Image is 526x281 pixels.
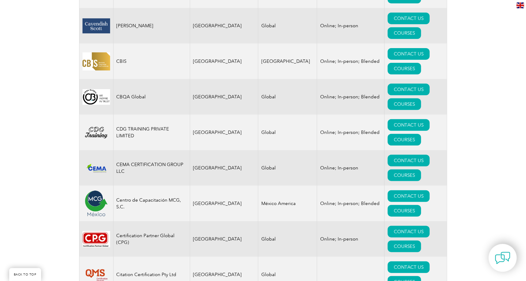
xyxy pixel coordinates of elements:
a: CONTACT US [388,119,430,131]
img: 07dbdeaf-5408-eb11-a813-000d3ae11abd-logo.jpg [83,52,110,70]
td: Online; In-person; Blended [317,79,385,115]
td: [GEOGRAPHIC_DATA] [190,115,258,150]
td: [GEOGRAPHIC_DATA] [190,221,258,257]
img: contact-chat.png [495,250,510,266]
img: feef57d9-ad92-e711-810d-c4346bc54034-logo.jpg [83,231,110,247]
a: COURSES [388,98,421,110]
a: CONTACT US [388,226,430,237]
td: [GEOGRAPHIC_DATA] [190,44,258,79]
td: CBQA Global [113,79,190,115]
td: Global [258,150,317,186]
a: CONTACT US [388,190,430,202]
td: CBIS [113,44,190,79]
td: Online; In-person [317,8,385,44]
td: Online; In-person; Blended [317,186,385,221]
a: BACK TO TOP [9,268,41,281]
td: [PERSON_NAME] [113,8,190,44]
a: CONTACT US [388,155,430,166]
td: [GEOGRAPHIC_DATA] [190,8,258,44]
img: 6f6ba32e-03e9-eb11-bacb-00224814b282-logo.png [83,89,110,105]
a: CONTACT US [388,48,430,60]
a: COURSES [388,169,421,181]
td: CEMA CERTIFICATION GROUP LLC [113,150,190,186]
td: [GEOGRAPHIC_DATA] [190,79,258,115]
td: Online; In-person [317,150,385,186]
a: CONTACT US [388,13,430,24]
a: COURSES [388,241,421,252]
td: [GEOGRAPHIC_DATA] [258,44,317,79]
td: Global [258,79,317,115]
td: Centro de Capacitación MCG, S.C. [113,186,190,221]
td: [GEOGRAPHIC_DATA] [190,186,258,221]
td: Certification Partner Global (CPG) [113,221,190,257]
a: COURSES [388,27,421,39]
td: Online; In-person; Blended [317,115,385,150]
a: COURSES [388,63,421,74]
td: Global [258,115,317,150]
img: en [516,2,524,8]
a: CONTACT US [388,84,430,95]
img: f4e4f87f-e3f1-ee11-904b-002248931104-logo.png [83,161,110,175]
td: Global [258,221,317,257]
td: [GEOGRAPHIC_DATA] [190,150,258,186]
td: México America [258,186,317,221]
td: CDG TRAINING PRIVATE LIMITED [113,115,190,150]
td: Global [258,8,317,44]
td: Online; In-person; Blended [317,44,385,79]
img: 21edb52b-d01a-eb11-a813-000d3ae11abd-logo.png [83,190,110,217]
img: 58800226-346f-eb11-a812-00224815377e-logo.png [83,18,110,33]
img: 25ebede5-885b-ef11-bfe3-000d3ad139cf-logo.png [83,125,110,140]
a: CONTACT US [388,261,430,273]
a: COURSES [388,205,421,217]
a: COURSES [388,134,421,146]
td: Online; In-person [317,221,385,257]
